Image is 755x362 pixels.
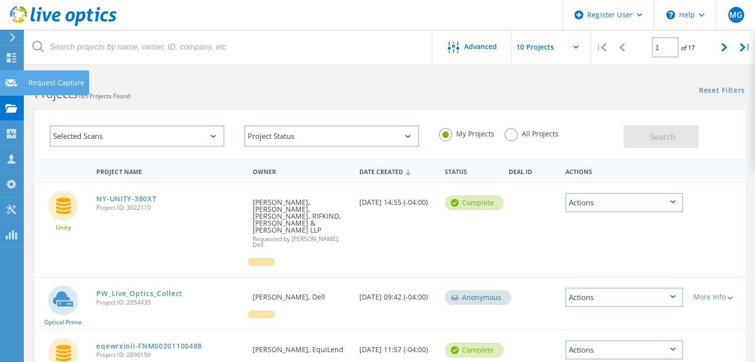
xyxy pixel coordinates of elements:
[248,162,354,180] div: Owner
[44,319,82,325] span: Optical Prime
[96,352,243,358] span: Project ID: 2890150
[565,193,684,212] div: Actions
[699,87,745,95] a: Reset Filters
[681,44,695,52] span: of 17
[354,278,440,310] div: [DATE] 09:42 (-04:00)
[28,79,84,86] div: Request Capture
[464,43,497,50] span: Advanced
[729,11,743,19] span: MG
[77,92,130,100] span: 165 Projects Found
[565,288,684,307] div: Actions
[445,290,511,305] div: Anonymous
[439,128,494,137] label: My Projects
[96,290,182,297] a: PW_Live_Optics_Collect
[623,125,698,148] button: Search
[248,278,354,310] div: [PERSON_NAME], Dell
[50,125,224,147] div: Selected Scans
[504,128,558,137] label: All Projects
[56,225,71,231] span: Unity
[693,294,740,301] div: More Info
[96,343,202,350] a: eqewrxioii-FNM00201100488
[565,340,684,360] div: Actions
[96,195,156,202] a: NY-UNITY-380XT
[10,21,117,28] a: Live Optics Dashboard
[96,205,243,211] span: Project ID: 3022110
[96,300,243,305] span: Project ID: 2954435
[91,162,248,180] div: Project Name
[591,30,612,65] div: |
[503,162,560,180] div: Deal Id
[560,162,688,180] div: Actions
[354,183,440,216] div: [DATE] 14:55 (-04:00)
[244,125,419,147] div: Project Status
[440,162,504,180] div: Status
[445,343,504,358] div: Complete
[248,183,354,258] div: [PERSON_NAME], [PERSON_NAME], [PERSON_NAME], RIFKIND, [PERSON_NAME] & [PERSON_NAME] LLP
[354,162,440,181] div: Date Created
[650,131,676,142] span: Search
[666,10,675,19] svg: \n
[445,195,504,210] div: Complete
[25,30,433,64] input: Search projects by name, owner, ID, company, etc
[253,236,349,248] span: Requested by [PERSON_NAME], Dell
[735,30,755,65] div: |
